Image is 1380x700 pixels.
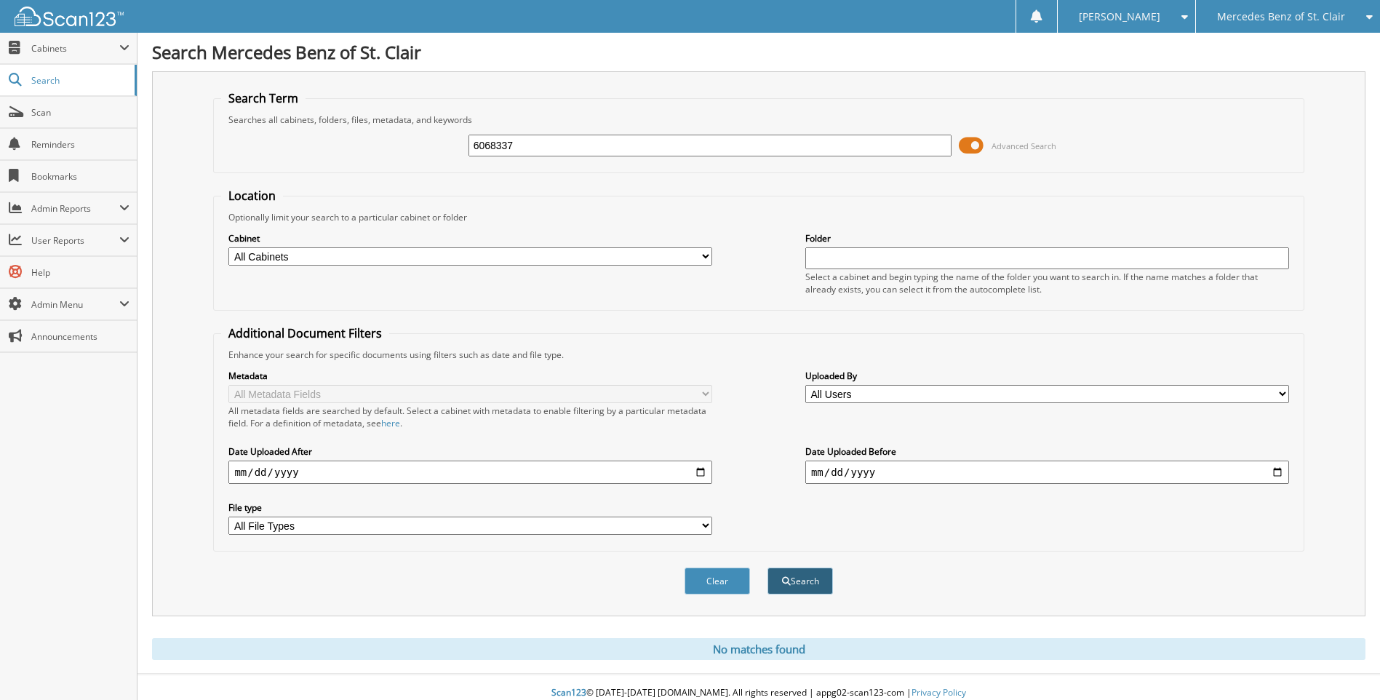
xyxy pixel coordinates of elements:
[228,232,712,244] label: Cabinet
[221,188,283,204] legend: Location
[1079,12,1160,21] span: [PERSON_NAME]
[31,266,129,279] span: Help
[31,234,119,247] span: User Reports
[221,114,1296,126] div: Searches all cabinets, folders, files, metadata, and keywords
[805,445,1289,458] label: Date Uploaded Before
[152,40,1365,64] h1: Search Mercedes Benz of St. Clair
[31,202,119,215] span: Admin Reports
[221,349,1296,361] div: Enhance your search for specific documents using filters such as date and file type.
[381,417,400,429] a: here
[805,271,1289,295] div: Select a cabinet and begin typing the name of the folder you want to search in. If the name match...
[805,232,1289,244] label: Folder
[767,568,833,594] button: Search
[805,461,1289,484] input: end
[31,42,119,55] span: Cabinets
[1217,12,1345,21] span: Mercedes Benz of St. Clair
[152,638,1365,660] div: No matches found
[228,461,712,484] input: start
[685,568,750,594] button: Clear
[31,298,119,311] span: Admin Menu
[912,686,966,699] a: Privacy Policy
[31,74,127,87] span: Search
[221,325,389,341] legend: Additional Document Filters
[1307,630,1380,700] iframe: Chat Widget
[31,330,129,343] span: Announcements
[228,370,712,382] label: Metadata
[551,686,586,699] span: Scan123
[992,140,1056,151] span: Advanced Search
[31,106,129,119] span: Scan
[15,7,124,26] img: scan123-logo-white.svg
[805,370,1289,382] label: Uploaded By
[228,501,712,514] label: File type
[31,138,129,151] span: Reminders
[221,211,1296,223] div: Optionally limit your search to a particular cabinet or folder
[31,170,129,183] span: Bookmarks
[221,90,306,106] legend: Search Term
[228,405,712,429] div: All metadata fields are searched by default. Select a cabinet with metadata to enable filtering b...
[228,445,712,458] label: Date Uploaded After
